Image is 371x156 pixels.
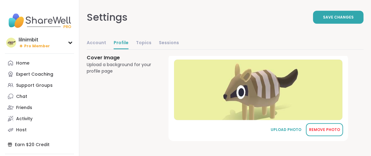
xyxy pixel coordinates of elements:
div: Support Groups [16,82,53,89]
div: lilnimbit [19,36,50,43]
a: Activity [5,113,74,124]
span: Save Changes [323,15,354,20]
div: Earn $20 Credit [5,139,74,150]
div: REMOVE PHOTO [309,127,340,133]
a: Friends [5,102,74,113]
div: Friends [16,105,32,111]
a: Topics [136,37,151,49]
div: Chat [16,94,27,100]
span: Pro Member [24,44,50,49]
button: REMOVE PHOTO [306,123,343,136]
a: Chat [5,91,74,102]
img: lilnimbit [6,38,16,48]
div: Upload a background for your profile page [87,61,154,74]
a: Expert Coaching [5,69,74,80]
button: Save Changes [313,11,364,24]
a: Account [87,37,106,49]
div: Home [16,60,29,66]
button: UPLOAD PHOTO [268,123,305,136]
a: Profile [114,37,129,49]
div: UPLOAD PHOTO [271,127,302,133]
a: Support Groups [5,80,74,91]
a: Home [5,57,74,69]
div: Activity [16,116,33,122]
a: Sessions [159,37,179,49]
a: Host [5,124,74,135]
div: Settings [87,10,128,25]
div: Host [16,127,27,133]
h3: Cover Image [87,54,154,61]
img: ShareWell Nav Logo [5,10,74,32]
div: Expert Coaching [16,71,53,78]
